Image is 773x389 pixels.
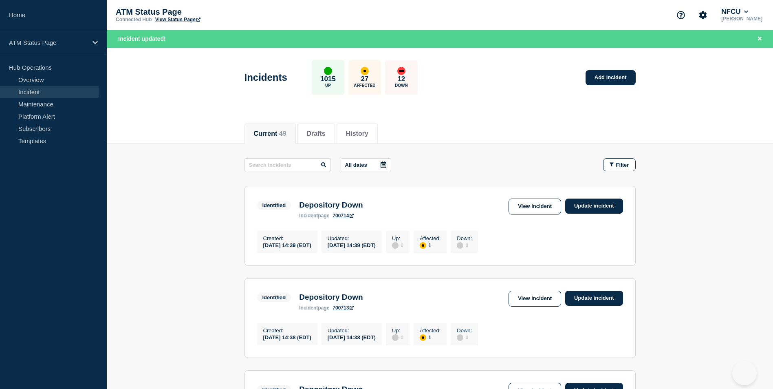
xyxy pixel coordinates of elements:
div: disabled [457,242,463,249]
input: Search incidents [244,158,331,171]
p: Affected [354,83,375,88]
div: 1 [420,241,440,249]
div: disabled [457,334,463,341]
div: affected [361,67,369,75]
p: All dates [345,162,367,168]
span: Identified [257,293,291,302]
p: page [299,305,329,311]
div: disabled [392,242,399,249]
div: up [324,67,332,75]
span: Identified [257,201,291,210]
p: ATM Status Page [116,7,279,17]
p: ATM Status Page [9,39,87,46]
div: disabled [392,334,399,341]
p: page [299,213,329,219]
div: affected [420,334,426,341]
p: [PERSON_NAME] [720,16,764,22]
button: Drafts [307,130,326,137]
span: incident [299,305,318,311]
div: [DATE] 14:38 (EDT) [263,334,311,340]
p: 12 [397,75,405,83]
p: Down : [457,327,472,334]
div: 1 [420,334,440,341]
button: Filter [603,158,636,171]
button: All dates [341,158,391,171]
a: View incident [509,291,561,307]
iframe: Help Scout Beacon - Open [732,361,757,385]
a: View incident [509,199,561,214]
a: Update incident [565,199,623,214]
div: 0 [392,241,403,249]
p: Affected : [420,327,440,334]
button: Close banner [755,34,765,44]
div: [DATE] 14:38 (EDT) [328,334,376,340]
a: View Status Page [155,17,200,22]
p: Down : [457,235,472,241]
p: Up : [392,327,403,334]
div: [DATE] 14:39 (EDT) [328,241,376,248]
p: Created : [263,327,311,334]
span: Incident updated! [118,35,166,42]
p: Up [325,83,331,88]
p: Updated : [328,235,376,241]
p: Updated : [328,327,376,334]
div: 0 [392,334,403,341]
button: Current 49 [254,130,286,137]
p: Up : [392,235,403,241]
p: Created : [263,235,311,241]
button: History [346,130,368,137]
h3: Depository Down [299,201,363,210]
h3: Depository Down [299,293,363,302]
a: 700713 [333,305,354,311]
div: affected [420,242,426,249]
button: NFCU [720,8,750,16]
div: 0 [457,334,472,341]
div: 0 [457,241,472,249]
span: Filter [616,162,629,168]
p: Affected : [420,235,440,241]
p: 27 [361,75,368,83]
button: Account settings [694,7,711,24]
p: Connected Hub [116,17,152,22]
div: [DATE] 14:39 (EDT) [263,241,311,248]
p: Down [395,83,408,88]
h1: Incidents [244,72,287,83]
button: Support [672,7,689,24]
a: Update incident [565,291,623,306]
p: 1015 [320,75,336,83]
a: Add incident [586,70,636,85]
a: 700714 [333,213,354,219]
span: incident [299,213,318,219]
span: 49 [279,130,286,137]
div: down [397,67,405,75]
